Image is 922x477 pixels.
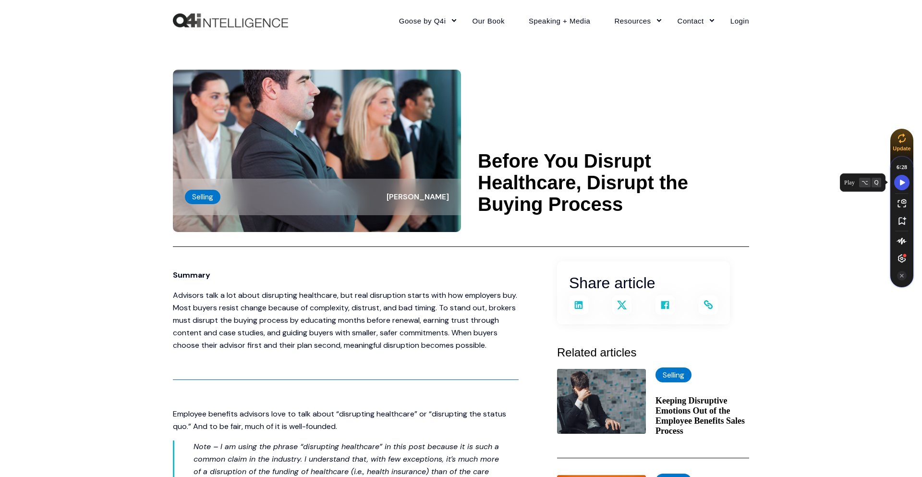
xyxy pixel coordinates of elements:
[173,70,461,232] img: Concept of disruption. Businessperson standing apart from the rest
[173,270,210,280] span: Summary
[173,13,288,28] img: Q4intelligence, LLC logo
[173,409,506,431] span: Employee benefits advisors love to talk about “disrupting healthcare” or “disrupting the status q...
[557,369,646,434] img: A worried salesperson with his head in his hand, representing repressed emotions
[173,289,519,352] p: Advisors talk a lot about disrupting healthcare, but real disruption starts with how employers bu...
[569,295,588,315] a: Share on LinkedIn
[655,367,691,382] label: Selling
[612,295,631,315] a: Share on X
[655,396,749,436] a: Keeping Disruptive Emotions Out of the Employee Benefits Sales Process
[173,13,288,28] a: Back to Home
[655,295,675,315] a: Share on Facebook
[185,190,220,204] label: Selling
[569,271,718,295] h2: Share article
[387,192,449,202] span: [PERSON_NAME]
[478,150,749,215] h1: Before You Disrupt Healthcare, Disrupt the Buying Process
[699,295,718,315] a: Copy and share the link
[557,343,749,362] h3: Related articles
